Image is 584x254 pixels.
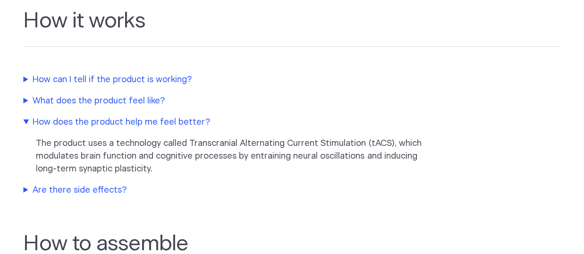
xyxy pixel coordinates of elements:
summary: Are there side effects? [23,184,420,197]
p: The product uses a technology called Transcranial Alternating Current Stimulation (tACS), which m... [36,137,421,176]
summary: What does the product feel like? [23,95,420,108]
summary: How does the product help me feel better? [23,116,420,129]
h2: How it works [23,8,560,47]
summary: How can I tell if the product is working? [23,74,420,86]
